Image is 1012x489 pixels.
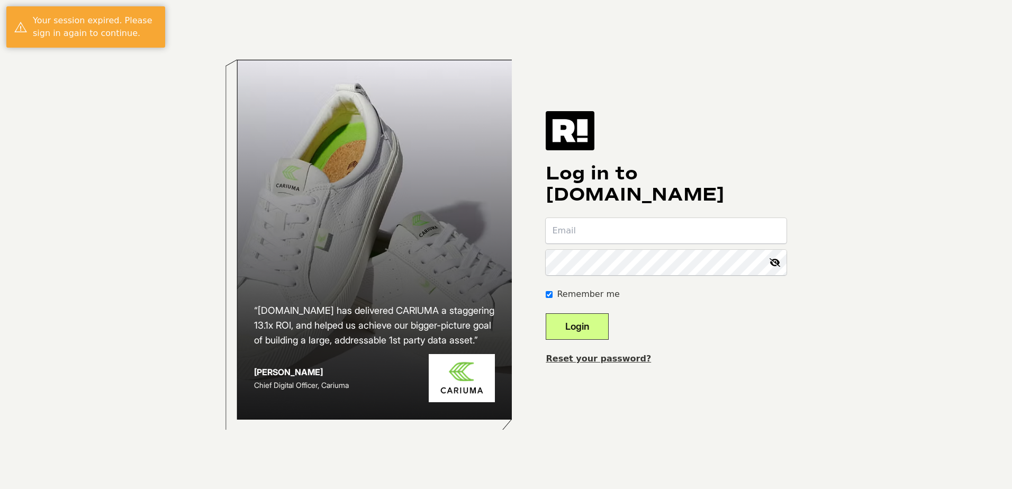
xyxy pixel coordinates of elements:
h1: Log in to [DOMAIN_NAME] [546,163,787,205]
span: Chief Digital Officer, Cariuma [254,381,349,390]
input: Email [546,218,787,243]
img: Cariuma [429,354,495,402]
label: Remember me [557,288,619,301]
strong: [PERSON_NAME] [254,367,323,377]
div: Your session expired. Please sign in again to continue. [33,14,157,40]
img: Retention.com [546,111,594,150]
button: Login [546,313,609,340]
a: Reset your password? [546,354,651,364]
h2: “[DOMAIN_NAME] has delivered CARIUMA a staggering 13.1x ROI, and helped us achieve our bigger-pic... [254,303,495,348]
